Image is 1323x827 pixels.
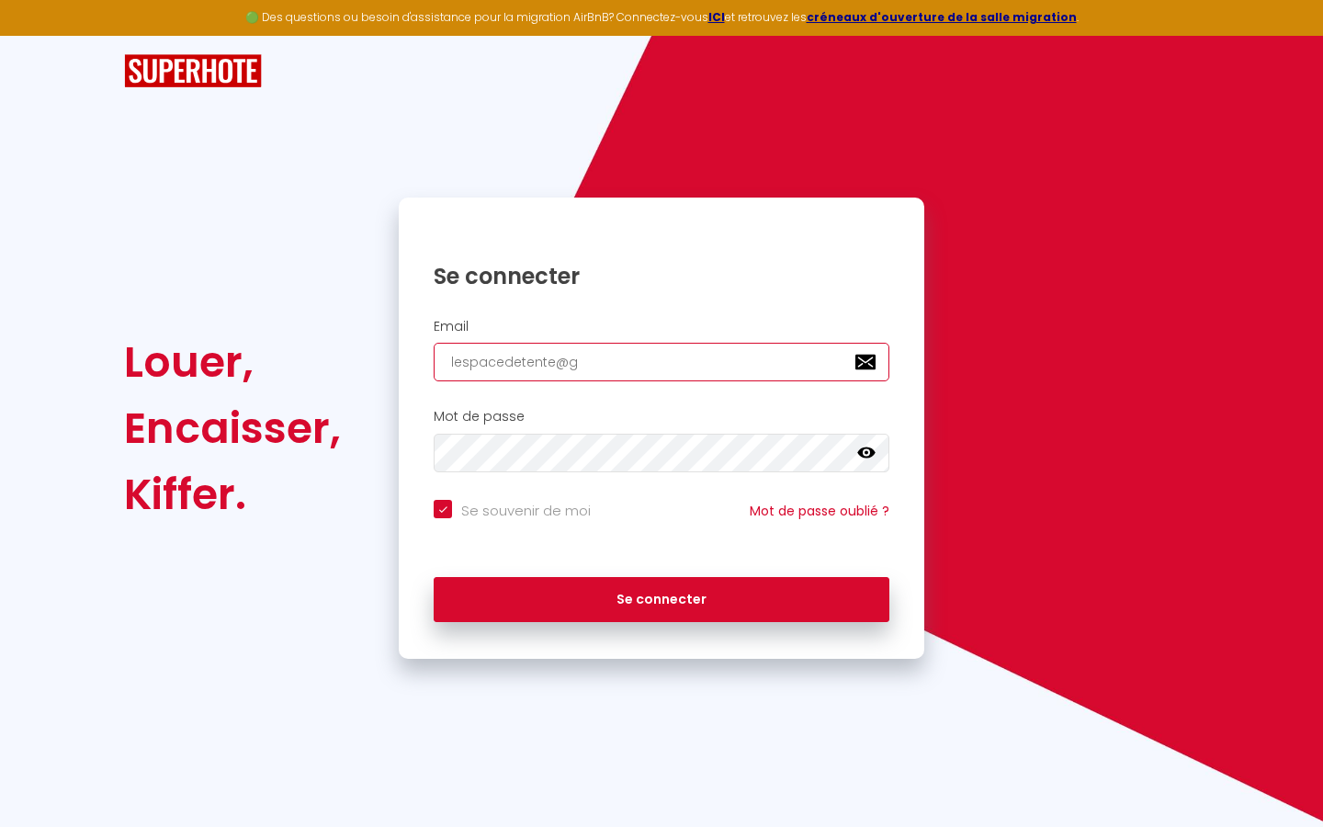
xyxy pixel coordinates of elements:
[124,329,341,395] div: Louer,
[434,262,889,290] h1: Se connecter
[124,54,262,88] img: SuperHote logo
[124,461,341,527] div: Kiffer.
[434,577,889,623] button: Se connecter
[807,9,1077,25] a: créneaux d'ouverture de la salle migration
[434,409,889,425] h2: Mot de passe
[750,502,889,520] a: Mot de passe oublié ?
[708,9,725,25] a: ICI
[434,343,889,381] input: Ton Email
[434,319,889,334] h2: Email
[124,395,341,461] div: Encaisser,
[15,7,70,62] button: Ouvrir le widget de chat LiveChat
